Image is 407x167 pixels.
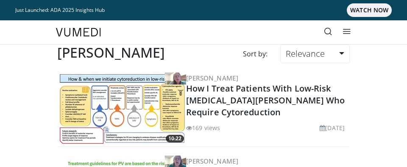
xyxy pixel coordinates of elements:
span: WATCH NOW [347,3,392,17]
li: 169 views [186,123,220,132]
img: 13f94eca-2765-4d17-a9e6-ed3f2bb4a8fe.300x170_q85_crop-smart_upscale.jpg [59,72,186,145]
div: Sort by: [237,45,274,63]
span: 10:22 [166,135,184,142]
h2: [PERSON_NAME] [57,45,165,61]
span: Relevance [286,48,325,59]
a: Relevance [280,45,350,63]
a: How I Treat Patients With Low-Risk [MEDICAL_DATA][PERSON_NAME] Who Require Cytoreduction [186,83,345,118]
a: [PERSON_NAME] [186,157,238,165]
a: Just Launched: ADA 2025 Insights HubWATCH NOW [15,3,392,17]
img: VuMedi Logo [56,28,101,36]
a: [PERSON_NAME] [186,74,238,82]
li: [DATE] [320,123,345,132]
a: 10:22 [59,72,186,145]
